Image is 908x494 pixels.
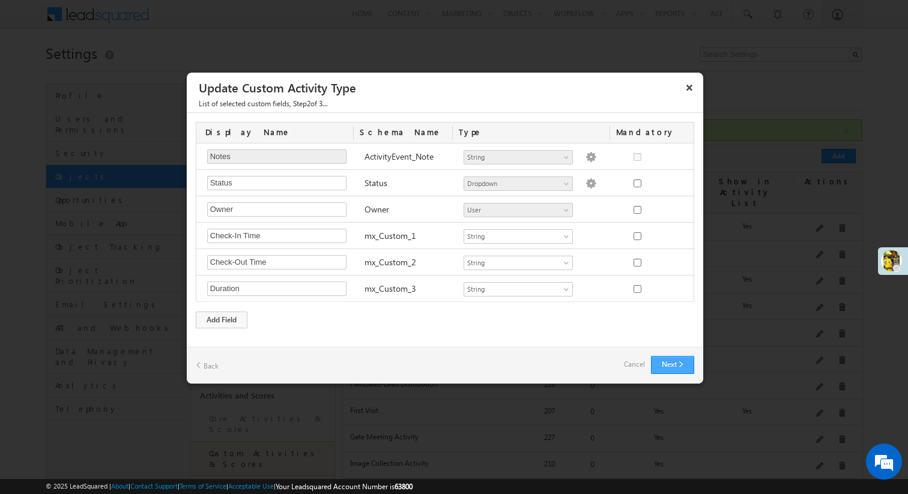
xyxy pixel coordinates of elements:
div: Schema Name [354,122,453,143]
div: Type [453,122,610,143]
textarea: Type your message and hit 'Enter' [16,111,219,360]
em: Start Chat [163,370,218,386]
a: User [464,203,573,217]
label: mx_Custom_1 [365,230,416,241]
span: © 2025 LeadSquared | | | | | [46,481,413,492]
button: × [680,77,699,98]
h3: Update Custom Activity Type [199,77,699,98]
div: Add Field [196,312,247,328]
a: Back [196,356,219,375]
span: String [464,258,562,268]
label: ActivityEvent_Note [365,151,434,162]
span: String [464,152,562,163]
a: String [464,256,573,270]
img: Populate Options [586,152,596,163]
a: Acceptable Use [228,482,274,490]
a: Contact Support [130,482,178,490]
span: String [464,231,562,242]
span: 63800 [395,482,413,491]
span: List of selected custom fields [199,99,289,108]
span: User [464,205,562,215]
a: Dropdown [464,176,573,191]
span: , Step of 3... [199,99,328,108]
a: About [111,482,129,490]
a: String [464,150,573,164]
a: String [464,229,573,244]
div: Minimize live chat window [197,6,226,35]
span: Dropdown [464,178,562,189]
img: Populate Options [586,178,596,189]
a: Terms of Service [180,482,226,490]
label: Owner [365,203,389,215]
div: Chat with us now [62,63,202,79]
button: Next [651,356,694,374]
label: Status [365,177,387,188]
div: Display Name [196,122,354,143]
img: d_60004797649_company_0_60004797649 [20,63,50,79]
a: Cancel [624,356,645,373]
span: Your Leadsquared Account Number is [276,482,413,491]
label: mx_Custom_2 [365,256,416,268]
span: String [464,284,562,295]
a: String [464,282,573,297]
div: Mandatory [610,122,680,143]
label: mx_Custom_3 [365,283,416,294]
span: 2 [307,99,310,108]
